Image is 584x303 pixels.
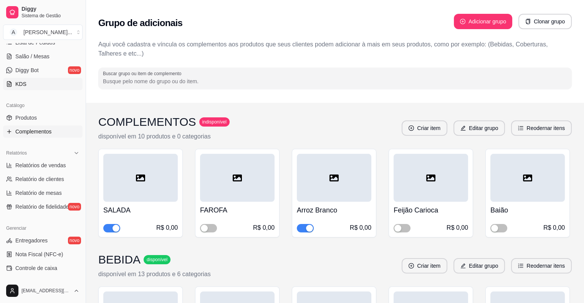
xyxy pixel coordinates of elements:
[460,125,466,131] span: edit
[15,161,66,169] span: Relatórios de vendas
[15,66,39,74] span: Diggy Bot
[22,6,79,13] span: Diggy
[23,28,72,36] div: [PERSON_NAME] ...
[518,125,523,131] span: ordered-list
[3,78,83,90] a: KDS
[98,270,211,279] p: disponível em 13 produtos e 6 categorias
[15,128,51,135] span: Complementos
[10,28,17,36] span: A
[525,19,531,24] span: copy
[518,263,523,268] span: ordered-list
[490,205,565,216] h4: Baião
[200,205,275,216] h4: FAROFA
[3,50,83,63] a: Salão / Mesas
[103,70,184,77] label: Buscar grupo ou item de complemento
[543,223,565,232] div: R$ 0,00
[3,276,83,288] a: Controle de fiado
[394,205,468,216] h4: Feijão Carioca
[145,257,169,263] span: disponível
[3,234,83,247] a: Entregadoresnovo
[3,112,83,124] a: Produtos
[253,223,275,232] div: R$ 0,00
[15,203,69,211] span: Relatório de fidelidade
[22,13,79,19] span: Sistema de Gestão
[98,253,141,267] h3: BEBIDA
[3,64,83,76] a: Diggy Botnovo
[98,132,230,141] p: disponível em 10 produtos e 0 categorias
[15,189,62,197] span: Relatório de mesas
[15,278,56,286] span: Controle de fiado
[156,223,178,232] div: R$ 0,00
[3,159,83,171] a: Relatórios de vendas
[297,205,371,216] h4: Arroz Branco
[3,99,83,112] div: Catálogo
[15,175,64,183] span: Relatório de clientes
[447,223,468,232] div: R$ 0,00
[103,77,567,85] input: Buscar grupo ou item de complemento
[3,187,83,199] a: Relatório de mesas
[98,17,182,29] h2: Grupo de adicionais
[201,119,228,125] span: indisponível
[15,53,50,60] span: Salão / Mesas
[15,250,63,258] span: Nota Fiscal (NFC-e)
[3,248,83,260] a: Nota Fiscal (NFC-e)
[15,114,37,122] span: Produtos
[511,258,572,273] button: ordered-listReodernar itens
[402,258,447,273] button: plus-circleCriar item
[3,173,83,185] a: Relatório de clientes
[22,288,70,294] span: [EMAIL_ADDRESS][DOMAIN_NAME]
[103,205,178,216] h4: SALADA
[409,263,414,268] span: plus-circle
[453,258,505,273] button: editEditar grupo
[402,120,447,136] button: plus-circleCriar item
[460,263,466,268] span: edit
[3,125,83,138] a: Complementos
[460,19,465,24] span: plus-circle
[15,80,26,88] span: KDS
[3,3,83,21] a: DiggySistema de Gestão
[409,125,414,131] span: plus-circle
[15,264,57,272] span: Controle de caixa
[454,14,512,29] button: plus-circleAdicionar grupo
[98,115,196,129] h3: COMPLEMENTOS
[3,282,83,300] button: [EMAIL_ADDRESS][DOMAIN_NAME]
[6,150,27,156] span: Relatórios
[3,25,83,40] button: Select a team
[15,237,48,244] span: Entregadores
[453,120,505,136] button: editEditar grupo
[350,223,371,232] div: R$ 0,00
[3,201,83,213] a: Relatório de fidelidadenovo
[518,14,572,29] button: copyClonar grupo
[3,262,83,274] a: Controle de caixa
[98,40,572,58] p: Aqui você cadastra e víncula os complementos aos produtos que seus clientes podem adicionar à mai...
[511,120,572,136] button: ordered-listReodernar itens
[3,222,83,234] div: Gerenciar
